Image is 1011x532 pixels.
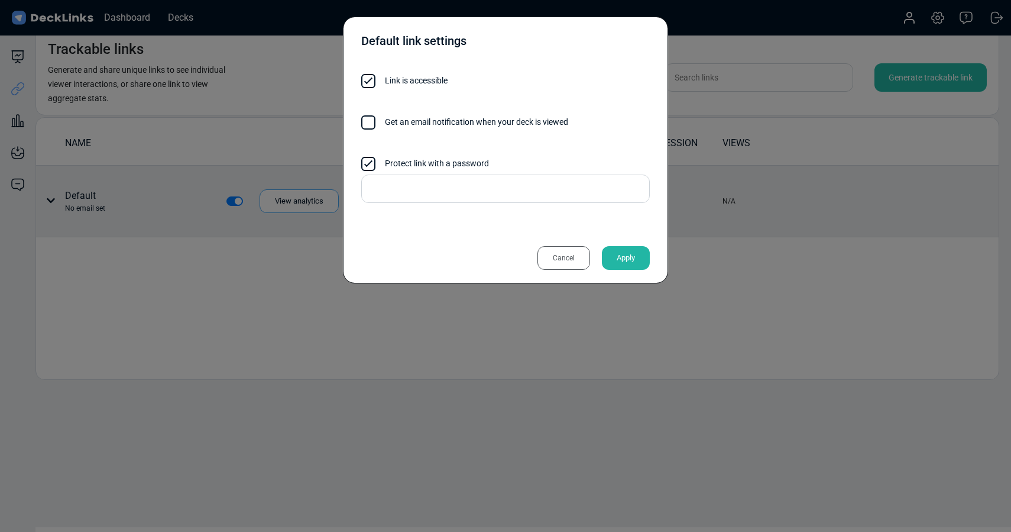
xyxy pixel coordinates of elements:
div: Apply [602,246,650,270]
div: Default link settings [361,32,466,56]
label: Protect link with a password [361,157,650,170]
label: Get an email notification when your deck is viewed [361,115,650,128]
div: Cancel [537,246,590,270]
label: Link is accessible [361,74,650,87]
